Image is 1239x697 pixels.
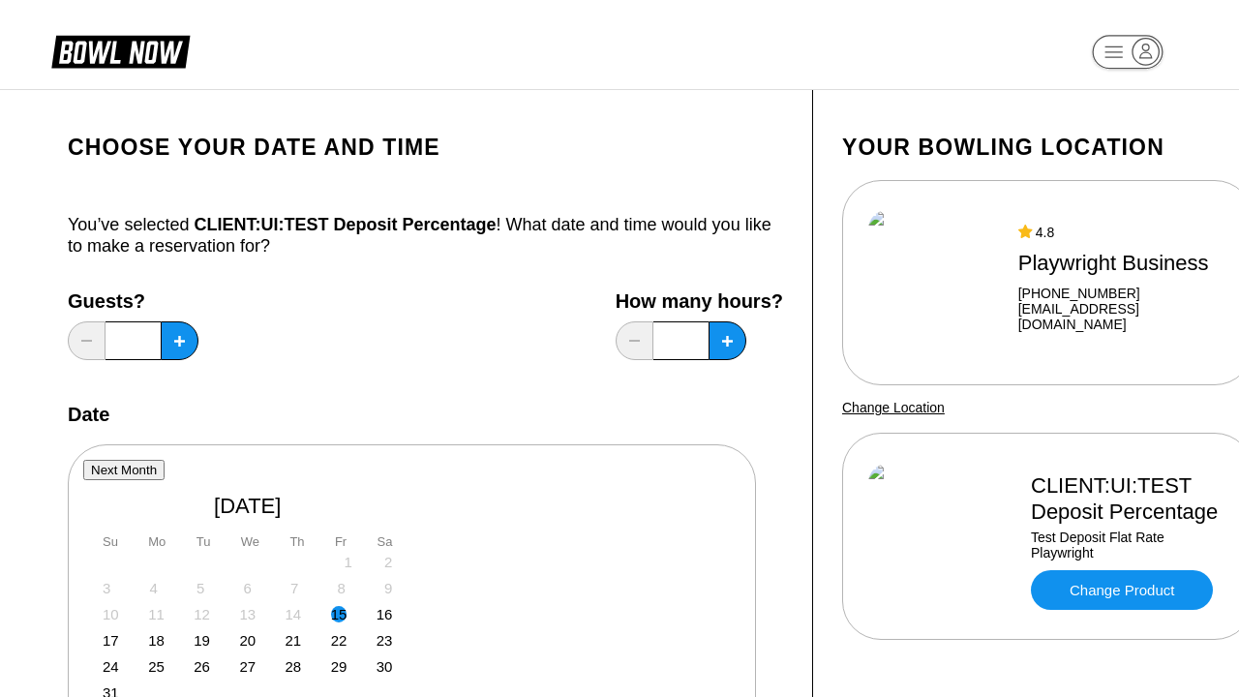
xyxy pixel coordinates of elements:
div: Not available Saturday, August 2nd, 2025 [384,554,392,570]
div: Tu [196,534,211,549]
div: Choose Tuesday, August 26th, 2025 [194,658,210,675]
div: Not available Thursday, August 7th, 2025 [290,580,298,596]
a: Change Product [1031,570,1213,610]
button: Next Month [83,460,165,480]
div: Choose Monday, August 25th, 2025 [148,658,165,675]
div: Not available Wednesday, August 13th, 2025 [239,606,256,622]
div: Choose Monday, August 18th, 2025 [148,632,165,649]
div: Sa [378,534,393,549]
div: Choose Sunday, August 17th, 2025 [103,632,119,649]
div: You’ve selected ! What date and time would you like to make a reservation for? [68,214,783,257]
div: Su [103,534,118,549]
div: Not available Monday, August 11th, 2025 [148,606,165,622]
div: CLIENT:UI:TEST Deposit Percentage [1031,472,1227,525]
div: Not available Friday, August 8th, 2025 [338,580,346,596]
div: Choose Tuesday, August 19th, 2025 [194,632,210,649]
h1: Choose your Date and time [68,134,783,161]
div: Not available Monday, August 4th, 2025 [150,580,158,596]
div: Choose Saturday, August 30th, 2025 [377,658,393,675]
div: Fr [335,534,347,549]
div: [DATE] [98,493,398,519]
img: Playwright Business [868,210,1001,355]
div: Not available Sunday, August 10th, 2025 [103,606,119,622]
div: Choose Saturday, August 23rd, 2025 [377,632,393,649]
div: 4.8 [1018,225,1227,240]
div: Choose Wednesday, August 27th, 2025 [239,658,256,675]
label: Date [68,404,109,425]
label: How many hours? [616,290,783,312]
div: Choose Sunday, August 24th, 2025 [103,658,119,675]
div: Choose Friday, August 22nd, 2025 [331,632,348,649]
div: Not available Friday, August 1st, 2025 [345,554,352,570]
div: Choose Thursday, August 21st, 2025 [286,632,302,649]
div: Not available Saturday, August 9th, 2025 [384,580,392,596]
div: Not available Wednesday, August 6th, 2025 [244,580,252,596]
a: Change Location [842,400,945,415]
label: Guests? [68,290,198,312]
span: CLIENT:UI:TEST Deposit Percentage [194,215,496,234]
img: CLIENT:UI:TEST Deposit Percentage [868,464,1013,609]
div: We [241,534,259,549]
span: Next Month [91,463,157,477]
div: Test Deposit Flat Rate Playwright [1031,530,1227,561]
div: Choose Friday, August 15th, 2025 [331,606,348,622]
div: Not available Tuesday, August 12th, 2025 [194,606,210,622]
div: Choose Wednesday, August 20th, 2025 [239,632,256,649]
div: Not available Thursday, August 14th, 2025 [286,606,302,622]
div: Choose Friday, August 29th, 2025 [331,658,348,675]
div: Mo [148,534,166,549]
div: Choose Thursday, August 28th, 2025 [286,658,302,675]
div: Th [289,534,304,549]
div: [PHONE_NUMBER] [1018,286,1227,301]
div: Choose Saturday, August 16th, 2025 [377,606,393,622]
div: Not available Tuesday, August 5th, 2025 [196,580,204,596]
div: Playwright Business [1018,250,1227,276]
a: [EMAIL_ADDRESS][DOMAIN_NAME] [1018,301,1227,332]
div: Not available Sunday, August 3rd, 2025 [103,580,110,596]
